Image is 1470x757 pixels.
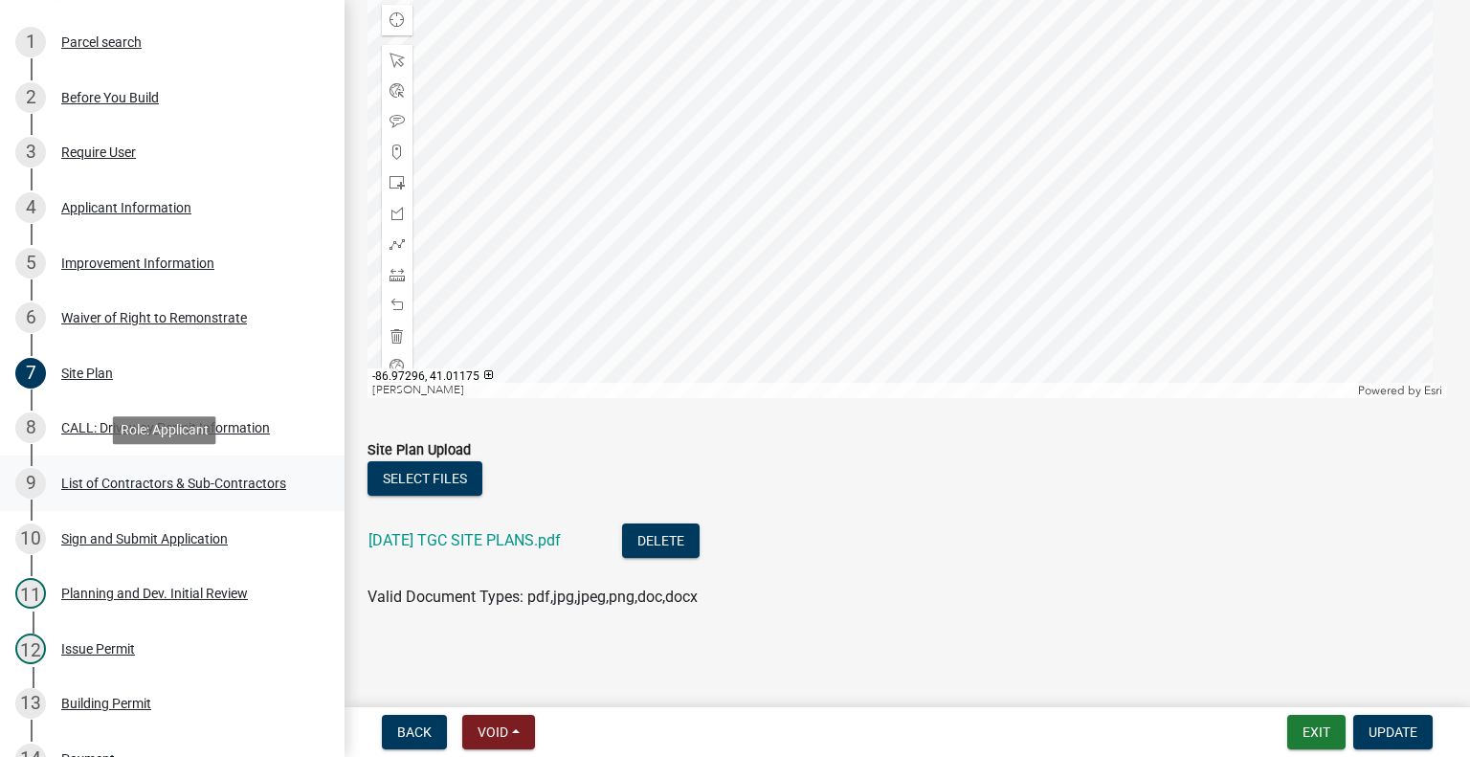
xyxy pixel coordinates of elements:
[15,688,46,719] div: 13
[367,588,698,606] span: Valid Document Types: pdf,jpg,jpeg,png,doc,docx
[61,367,113,380] div: Site Plan
[113,416,216,444] div: Role: Applicant
[61,256,214,270] div: Improvement Information
[61,201,191,214] div: Applicant Information
[15,468,46,499] div: 9
[15,634,46,664] div: 12
[367,444,471,457] label: Site Plan Upload
[15,302,46,333] div: 6
[1353,715,1433,749] button: Update
[622,523,700,558] button: Delete
[368,531,561,549] a: [DATE] TGC SITE PLANS.pdf
[15,82,46,113] div: 2
[61,35,142,49] div: Parcel search
[15,412,46,443] div: 8
[478,724,508,740] span: Void
[15,192,46,223] div: 4
[1287,715,1346,749] button: Exit
[15,27,46,57] div: 1
[1353,383,1447,398] div: Powered by
[61,697,151,710] div: Building Permit
[61,91,159,104] div: Before You Build
[367,383,1353,398] div: [PERSON_NAME]
[382,5,412,35] div: Find my location
[61,311,247,324] div: Waiver of Right to Remonstrate
[61,145,136,159] div: Require User
[462,715,535,749] button: Void
[622,533,700,551] wm-modal-confirm: Delete Document
[61,421,270,434] div: CALL: Driveway Permit Information
[15,358,46,389] div: 7
[61,587,248,600] div: Planning and Dev. Initial Review
[397,724,432,740] span: Back
[15,523,46,554] div: 10
[15,248,46,278] div: 5
[61,642,135,656] div: Issue Permit
[367,461,482,496] button: Select files
[382,715,447,749] button: Back
[1424,384,1442,397] a: Esri
[1369,724,1417,740] span: Update
[15,578,46,609] div: 11
[15,137,46,167] div: 3
[61,477,286,490] div: List of Contractors & Sub-Contractors
[61,532,228,545] div: Sign and Submit Application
